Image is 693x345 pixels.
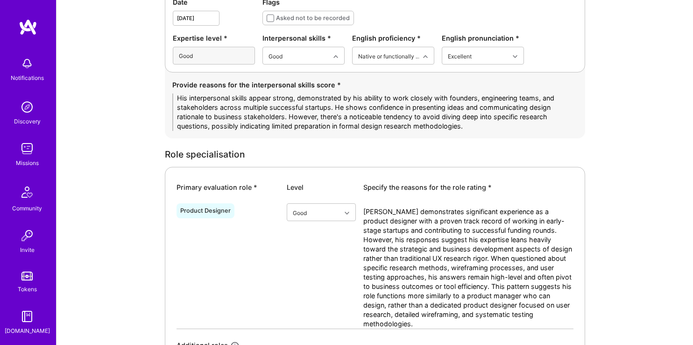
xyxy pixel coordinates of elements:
[172,93,578,131] textarea: His interpersonal skills appear strong, demonstrated by his ability to work closely with founders...
[442,33,524,43] div: English pronunciation *
[180,207,231,215] div: Product Designer
[363,207,573,329] textarea: [PERSON_NAME] demonstrates significant experience as a product designer with a proven track recor...
[21,272,33,280] img: tokens
[5,326,50,336] div: [DOMAIN_NAME]
[18,226,36,245] img: Invite
[177,182,279,192] div: Primary evaluation role *
[14,116,41,126] div: Discovery
[363,182,573,192] div: Specify the reasons for the role rating *
[18,139,36,158] img: teamwork
[16,181,38,203] img: Community
[448,51,472,61] div: Excellent
[513,54,517,59] i: icon Chevron
[423,54,428,59] i: icon Chevron
[12,203,42,213] div: Community
[276,13,350,23] div: Asked not to be recorded
[18,284,37,294] div: Tokens
[352,33,434,43] div: English proficiency *
[172,80,578,90] div: Provide reasons for the interpersonal skills score *
[293,208,307,217] div: Good
[165,150,585,159] div: Role specialisation
[333,54,338,59] i: icon Chevron
[345,211,349,216] i: icon Chevron
[18,98,36,116] img: discovery
[269,51,283,61] div: Good
[18,307,36,326] img: guide book
[19,19,37,36] img: logo
[262,33,345,43] div: Interpersonal skills *
[173,33,255,43] div: Expertise level *
[20,245,35,255] div: Invite
[358,51,421,61] div: Native or functionally native
[16,158,39,168] div: Missions
[287,182,356,192] div: Level
[11,73,44,83] div: Notifications
[18,54,36,73] img: bell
